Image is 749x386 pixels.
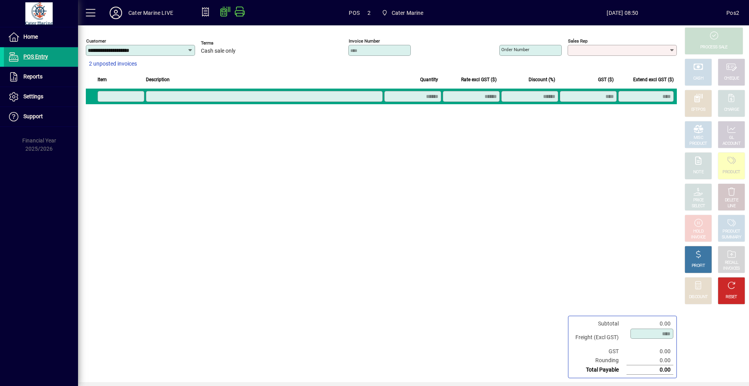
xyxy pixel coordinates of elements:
span: Extend excl GST ($) [633,75,674,84]
div: Pos2 [726,7,739,19]
div: RECALL [725,260,738,266]
div: RESET [726,294,737,300]
div: HOLD [693,229,703,235]
td: Freight (Excl GST) [572,328,627,347]
td: 0.00 [627,347,673,356]
span: Rate excl GST ($) [461,75,497,84]
span: GST ($) [598,75,614,84]
span: Cash sale only [201,48,236,54]
mat-label: Customer [86,38,106,44]
div: DISCOUNT [689,294,708,300]
div: LINE [728,203,735,209]
div: SUMMARY [722,235,741,240]
td: Total Payable [572,365,627,375]
div: PROCESS SALE [700,44,728,50]
span: Support [23,113,43,119]
span: Cater Marine [378,6,427,20]
a: Support [4,107,78,126]
span: Reports [23,73,43,80]
div: PRICE [693,197,704,203]
span: Discount (%) [529,75,555,84]
td: Subtotal [572,319,627,328]
span: Cater Marine [392,7,424,19]
div: INVOICE [691,235,705,240]
span: Description [146,75,170,84]
div: CASH [693,76,703,82]
td: 0.00 [627,356,673,365]
div: GL [729,135,734,141]
div: Cater Marine LIVE [128,7,173,19]
div: NOTE [693,169,703,175]
span: [DATE] 08:50 [519,7,727,19]
button: 2 unposted invoices [86,57,140,71]
div: EFTPOS [691,107,706,113]
mat-label: Invoice number [349,38,380,44]
div: DELETE [725,197,738,203]
div: CHEQUE [724,76,739,82]
span: 2 [367,7,371,19]
div: CHARGE [724,107,739,113]
mat-label: Sales rep [568,38,587,44]
div: PRODUCT [722,169,740,175]
div: PROFIT [692,263,705,269]
td: GST [572,347,627,356]
a: Reports [4,67,78,87]
span: Item [98,75,107,84]
a: Home [4,27,78,47]
div: PRODUCT [689,141,707,147]
td: 0.00 [627,365,673,375]
span: POS [349,7,360,19]
td: Rounding [572,356,627,365]
div: PRODUCT [722,229,740,235]
td: 0.00 [627,319,673,328]
span: POS Entry [23,53,48,60]
span: Quantity [420,75,438,84]
div: MISC [694,135,703,141]
span: Home [23,34,38,40]
div: SELECT [692,203,705,209]
div: INVOICES [723,266,740,272]
button: Profile [103,6,128,20]
a: Settings [4,87,78,107]
span: 2 unposted invoices [89,60,137,68]
div: ACCOUNT [722,141,740,147]
span: Terms [201,41,248,46]
span: Settings [23,93,43,100]
mat-label: Order number [501,47,529,52]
